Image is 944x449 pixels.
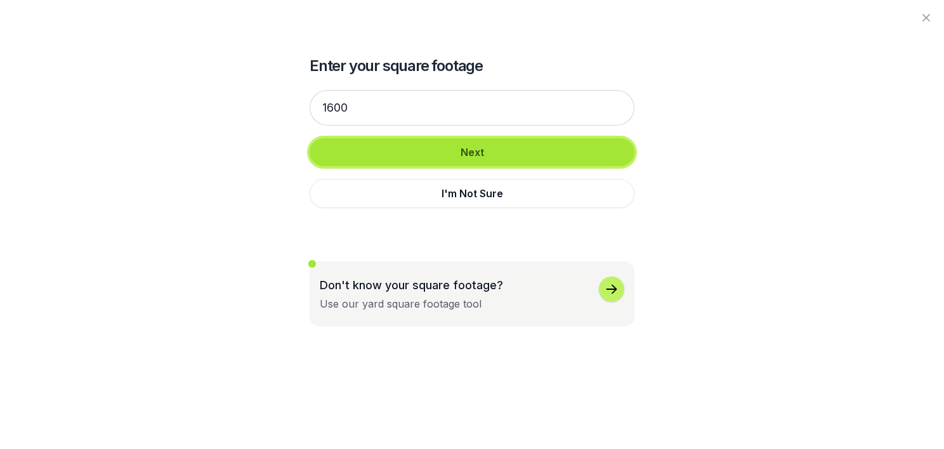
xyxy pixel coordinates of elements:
[310,138,634,166] button: Next
[310,261,634,327] button: Don't know your square footage?Use our yard square footage tool
[320,296,482,311] div: Use our yard square footage tool
[320,277,503,294] p: Don't know your square footage?
[310,179,634,208] button: I'm Not Sure
[310,56,634,76] h2: Enter your square footage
